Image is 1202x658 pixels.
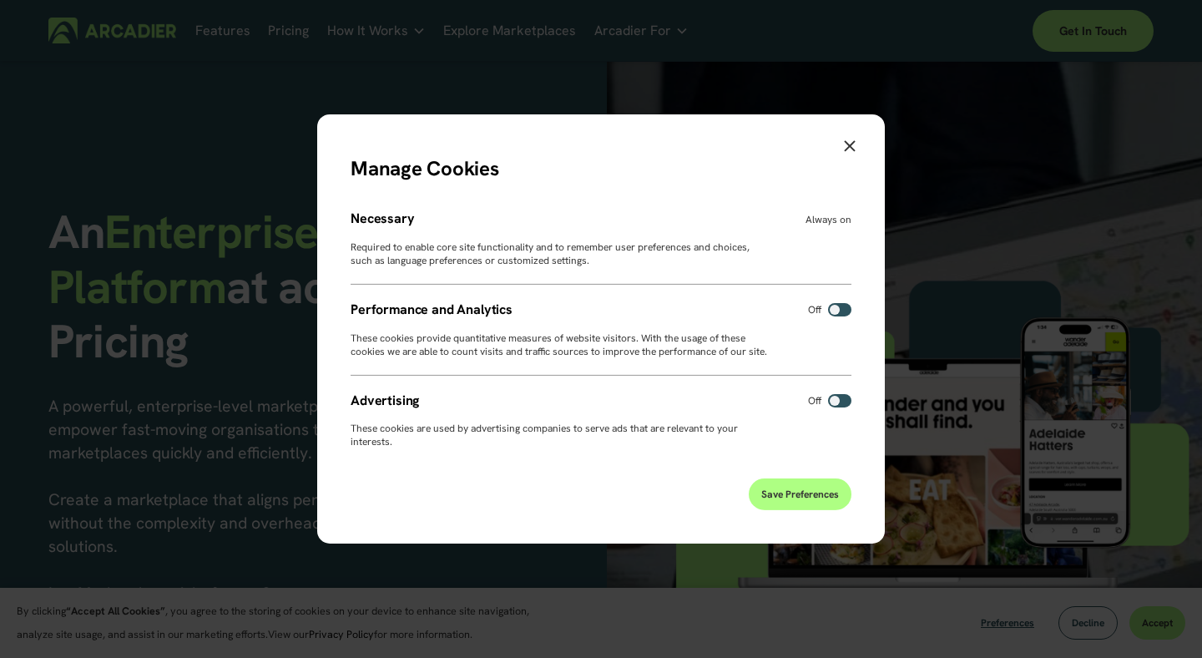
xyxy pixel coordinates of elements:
[806,213,851,226] p: Always on
[761,488,839,501] span: Save Preferences
[351,301,513,318] span: Performance and Analytics
[749,478,851,510] button: Save Preferences
[351,240,750,267] span: Required to enable core site functionality and to remember user preferences and choices, such as ...
[831,131,868,164] button: Close
[1119,578,1202,658] iframe: Chat Widget
[351,210,415,227] span: Necessary
[351,422,738,448] span: These cookies are used by advertising companies to serve ads that are relevant to your interests.
[808,394,821,407] p: Off
[351,392,419,409] span: Advertising
[351,155,499,181] span: Manage Cookies
[351,332,767,358] span: These cookies provide quantitative measures of website visitors. With the usage of these cookies ...
[808,303,821,316] p: Off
